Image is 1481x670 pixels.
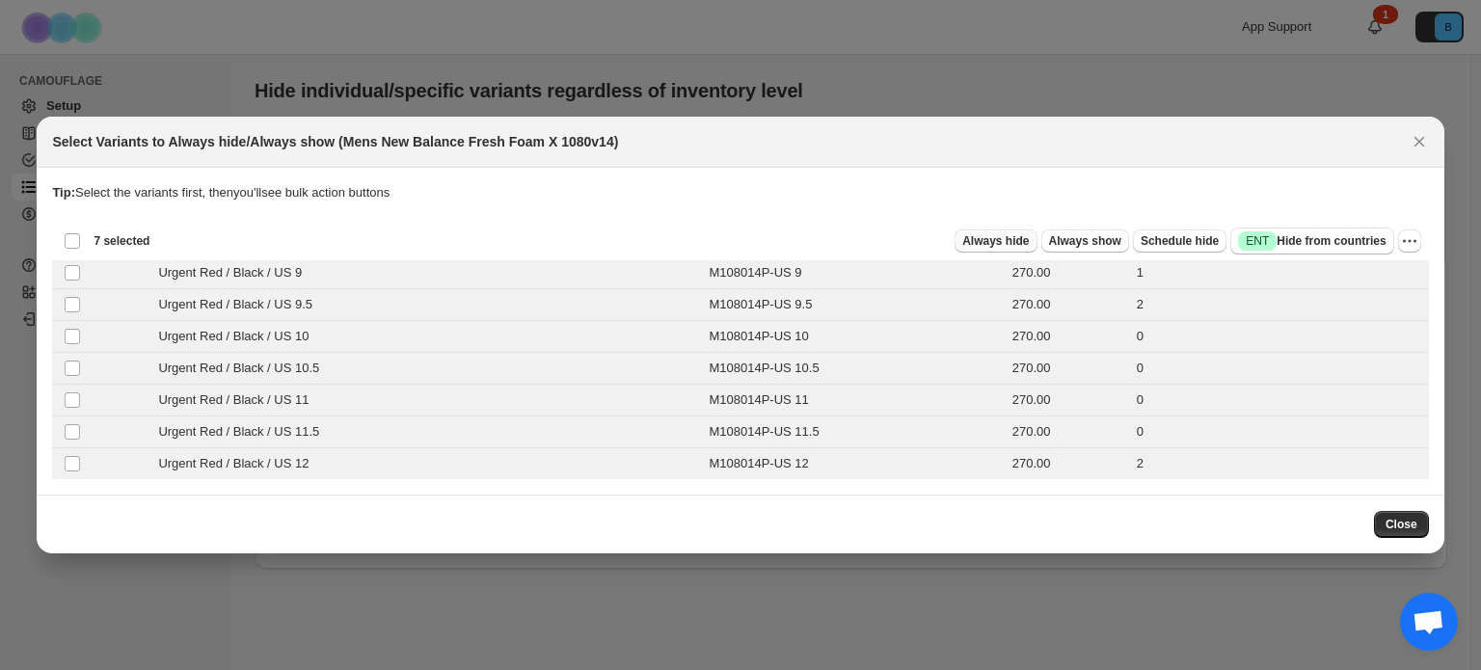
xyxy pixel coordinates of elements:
td: 270.00 [1007,353,1131,385]
td: 270.00 [1007,257,1131,289]
td: M108014P-US 11.5 [703,416,1006,448]
td: 270.00 [1007,321,1131,353]
span: ENT [1246,233,1269,249]
td: M108014P-US 10 [703,321,1006,353]
td: 270.00 [1007,289,1131,321]
td: 0 [1131,385,1429,416]
span: Urgent Red / Black / US 12 [158,454,319,473]
a: Open chat [1400,593,1458,651]
strong: Tip: [52,185,75,200]
span: Urgent Red / Black / US 10.5 [158,359,330,378]
span: Urgent Red / Black / US 11.5 [158,422,330,442]
button: Schedule hide [1133,229,1226,253]
button: More actions [1398,229,1421,253]
td: 0 [1131,416,1429,448]
td: M108014P-US 9 [703,257,1006,289]
span: Close [1386,517,1417,532]
span: Always show [1049,233,1121,249]
span: Urgent Red / Black / US 9.5 [158,295,323,314]
td: M108014P-US 11 [703,385,1006,416]
button: Always show [1041,229,1129,253]
td: 1 [1131,257,1429,289]
button: SuccessENTHide from countries [1230,228,1393,255]
span: Urgent Red / Black / US 10 [158,327,319,346]
button: Close [1406,128,1433,155]
td: 0 [1131,353,1429,385]
td: 2 [1131,448,1429,480]
button: Close [1374,511,1429,538]
td: 270.00 [1007,416,1131,448]
span: 7 selected [94,233,149,249]
span: Schedule hide [1141,233,1219,249]
h2: Select Variants to Always hide/Always show (Mens New Balance Fresh Foam X 1080v14) [52,132,618,151]
td: 2 [1131,289,1429,321]
td: 0 [1131,321,1429,353]
span: Urgent Red / Black / US 9 [158,263,312,282]
p: Select the variants first, then you'll see bulk action buttons [52,183,1428,202]
span: Always hide [962,233,1029,249]
td: 270.00 [1007,385,1131,416]
td: 270.00 [1007,448,1131,480]
td: M108014P-US 9.5 [703,289,1006,321]
button: Always hide [955,229,1037,253]
td: M108014P-US 10.5 [703,353,1006,385]
span: Hide from countries [1238,231,1386,251]
td: M108014P-US 12 [703,448,1006,480]
span: Urgent Red / Black / US 11 [158,390,319,410]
